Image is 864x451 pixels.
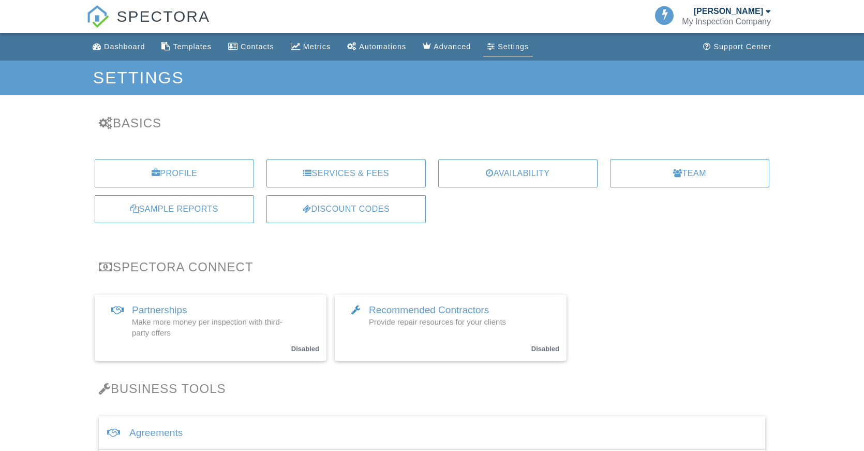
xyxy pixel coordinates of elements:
a: Team [610,159,769,187]
small: Disabled [531,345,559,353]
h3: Spectora Connect [99,260,765,274]
div: Advanced [434,42,471,51]
a: Services & Fees [266,159,426,187]
span: Recommended Contractors [369,304,489,315]
img: The Best Home Inspection Software - Spectora [86,5,109,28]
div: Automations [359,42,406,51]
a: Availability [438,159,598,187]
div: [PERSON_NAME] [694,6,763,17]
div: Dashboard [104,42,145,51]
div: My Inspection Company [682,17,771,27]
a: Templates [157,37,216,56]
a: Support Center [699,37,776,56]
div: Agreements [99,416,765,450]
a: Sample Reports [95,195,254,223]
a: Profile [95,159,254,187]
div: Settings [498,42,529,51]
a: Partnerships Make more money per inspection with third-party offers Disabled [95,295,326,361]
span: Provide repair resources for your clients [369,317,506,326]
h3: Business Tools [99,382,765,396]
a: Metrics [287,37,335,56]
div: Metrics [303,42,331,51]
div: Contacts [241,42,274,51]
a: Dashboard [88,37,149,56]
a: Settings [483,37,533,56]
small: Disabled [291,345,319,353]
a: SPECTORA [86,16,210,35]
a: Recommended Contractors Provide repair resources for your clients Disabled [335,295,567,361]
a: Contacts [224,37,278,56]
h1: Settings [93,69,771,87]
span: SPECTORA [116,5,210,27]
h3: Basics [99,116,765,130]
div: Templates [173,42,212,51]
a: Advanced [419,37,475,56]
span: Partnerships [132,304,187,315]
div: Support Center [713,42,771,51]
a: Discount Codes [266,195,426,223]
span: Make more money per inspection with third-party offers [132,317,282,337]
a: Automations (Basic) [343,37,410,56]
